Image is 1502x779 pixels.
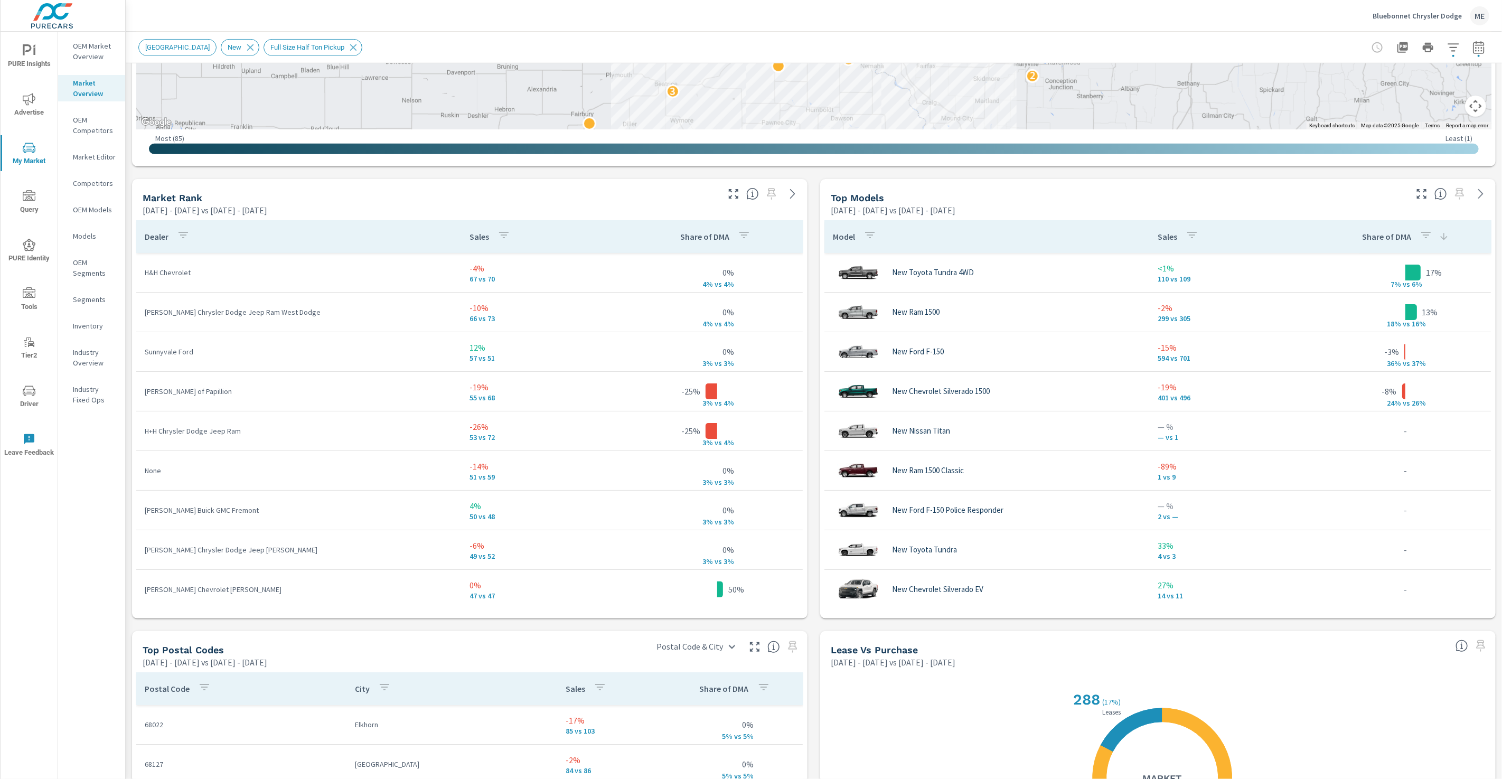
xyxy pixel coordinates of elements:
p: [DATE] - [DATE] vs [DATE] - [DATE] [831,656,955,669]
p: New Toyota Tundra 4WD [892,268,974,277]
p: Share of DMA [700,683,749,694]
button: Print Report [1417,37,1439,58]
p: OEM Models [73,204,117,215]
p: 3% v [691,597,718,606]
p: -25% [681,425,700,437]
p: 0% [470,579,624,592]
button: Make Fullscreen [725,185,742,202]
img: glamour [837,296,879,328]
p: [GEOGRAPHIC_DATA] [355,759,548,769]
p: 0% [722,464,734,477]
p: -14% [470,460,624,473]
p: -19% [1158,381,1312,393]
p: 12% [470,341,624,354]
span: Select a preset date range to save this widget [763,185,780,202]
div: OEM Models [58,202,125,218]
div: Inventory [58,318,125,334]
p: 49 vs 52 [470,552,624,560]
p: Most ( 85 ) [155,134,184,143]
p: s 3% [718,478,744,487]
p: New Ram 1500 [892,307,940,317]
p: -3% [1384,345,1399,358]
p: Postal Code [145,683,190,694]
a: See more details in report [784,185,801,202]
p: s 4% [718,438,744,448]
span: Advertise [4,93,54,119]
p: s 5% [738,732,763,742]
p: 68022 [145,719,338,730]
p: -17% [566,714,662,727]
div: Segments [58,292,125,307]
p: s 3% [718,557,744,567]
p: [PERSON_NAME] of Papillion [145,386,453,397]
p: - [1404,425,1407,437]
p: None [145,465,453,476]
p: New Ford F-150 [892,347,944,356]
p: 51 vs 59 [470,473,624,481]
p: Models [73,231,117,241]
a: Terms (opens in new tab) [1425,123,1440,128]
p: [PERSON_NAME] Buick GMC Fremont [145,505,453,515]
p: 2 [1030,69,1036,82]
p: 67 vs 70 [470,275,624,283]
p: 66 vs 73 [470,314,624,323]
p: s 37% [1406,359,1432,369]
p: 17% [1426,266,1442,279]
p: 50% [728,583,744,596]
p: -4% [470,262,624,275]
p: s 26% [1406,399,1432,408]
span: Driver [4,384,54,410]
p: -19% [470,381,624,393]
p: 3% v [691,557,718,567]
a: Report a map error [1446,123,1488,128]
p: 24% v [1379,399,1406,408]
div: Full Size Half Ton Pickup [264,39,362,56]
p: 0% [722,504,734,517]
button: Make Fullscreen [1413,185,1430,202]
p: s 16% [1406,320,1432,329]
p: 85 vs 103 [566,727,662,735]
p: s 4% [718,320,744,329]
img: Google [139,116,174,129]
span: PURE Identity [4,239,54,265]
div: Industry Fixed Ops [58,381,125,408]
img: glamour [837,494,879,526]
p: Industry Fixed Ops [73,384,117,405]
p: 0% [742,758,754,771]
img: glamour [837,534,879,566]
p: 401 vs 496 [1158,393,1312,402]
div: ME [1470,6,1489,25]
p: s 3% [718,518,744,527]
p: -2% [566,754,662,766]
p: -2% [1158,302,1312,314]
p: [DATE] - [DATE] vs [DATE] - [DATE] [143,204,267,217]
span: Tier2 [4,336,54,362]
button: Make Fullscreen [746,639,763,655]
p: - [1404,504,1407,517]
span: Map data ©2025 Google [1361,123,1419,128]
p: <1% [1158,262,1312,275]
h5: Lease vs Purchase [831,644,918,655]
p: 0% [722,543,734,556]
div: nav menu [1,32,58,469]
a: See more details in report [1472,185,1489,202]
p: s 2% [718,597,744,606]
span: Query [4,190,54,216]
div: New [221,39,259,56]
span: My Market [4,142,54,167]
p: — % [1158,500,1312,512]
p: New Ford F-150 Police Responder [892,505,1003,515]
p: 0% [722,266,734,279]
span: Top Postal Codes shows you how you rank, in terms of sales, to other dealerships in your market. ... [767,641,780,653]
p: 18% v [1379,320,1406,329]
p: 50 vs 48 [470,512,624,521]
div: Models [58,228,125,244]
p: New Toyota Tundra [892,545,957,555]
span: Full Size Half Ton Pickup [264,43,351,51]
img: glamour [837,257,879,288]
p: New Nissan Titan [892,426,950,436]
p: 0% [722,345,734,358]
p: 1 vs 9 [1158,473,1312,481]
p: Model [833,231,855,242]
p: 110 vs 109 [1158,275,1312,283]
